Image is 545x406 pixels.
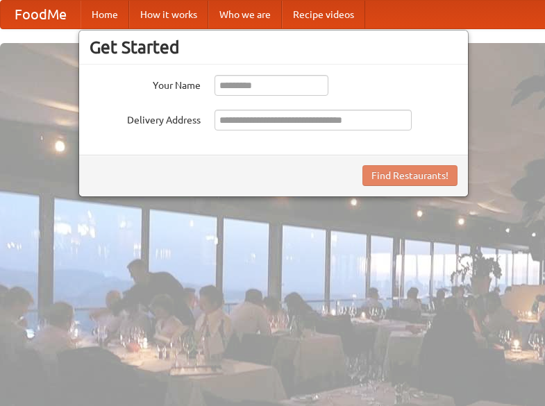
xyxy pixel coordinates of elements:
[90,110,201,127] label: Delivery Address
[90,75,201,92] label: Your Name
[282,1,365,28] a: Recipe videos
[90,37,458,58] h3: Get Started
[1,1,81,28] a: FoodMe
[208,1,282,28] a: Who we are
[129,1,208,28] a: How it works
[81,1,129,28] a: Home
[362,165,458,186] button: Find Restaurants!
